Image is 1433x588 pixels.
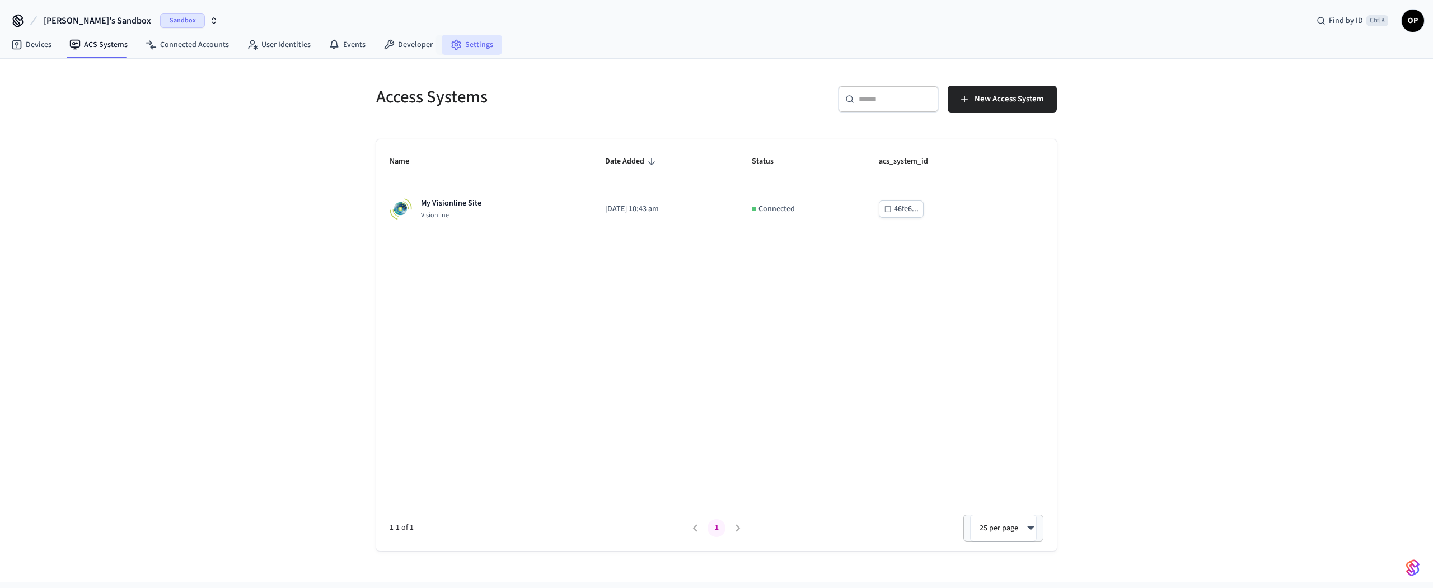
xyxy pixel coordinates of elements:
span: Date Added [605,153,659,170]
span: Find by ID [1329,15,1363,26]
table: sticky table [376,139,1057,234]
h5: Access Systems [376,86,710,109]
a: Events [320,35,374,55]
img: SeamLogoGradient.69752ec5.svg [1406,559,1420,577]
span: acs_system_id [879,153,943,170]
button: 46fe6... [879,200,924,218]
div: 46fe6... [894,202,919,216]
span: Sandbox [160,13,205,28]
button: New Access System [948,86,1057,113]
span: [PERSON_NAME]'s Sandbox [44,14,151,27]
p: My Visionline Site [421,198,481,209]
button: page 1 [708,519,725,537]
p: Connected [758,203,795,215]
span: Ctrl K [1366,15,1388,26]
a: Connected Accounts [137,35,238,55]
a: Devices [2,35,60,55]
p: Visionline [421,211,481,220]
div: 25 per page [970,515,1037,542]
a: User Identities [238,35,320,55]
a: Settings [442,35,502,55]
span: OP [1403,11,1423,31]
p: [DATE] 10:43 am [605,203,725,215]
nav: pagination navigation [685,519,748,537]
img: Visionline Logo [390,198,412,220]
span: 1-1 of 1 [390,522,685,534]
a: ACS Systems [60,35,137,55]
span: Status [752,153,788,170]
button: OP [1402,10,1424,32]
div: Find by IDCtrl K [1308,11,1397,31]
a: Developer [374,35,442,55]
span: Name [390,153,424,170]
span: New Access System [975,92,1043,106]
